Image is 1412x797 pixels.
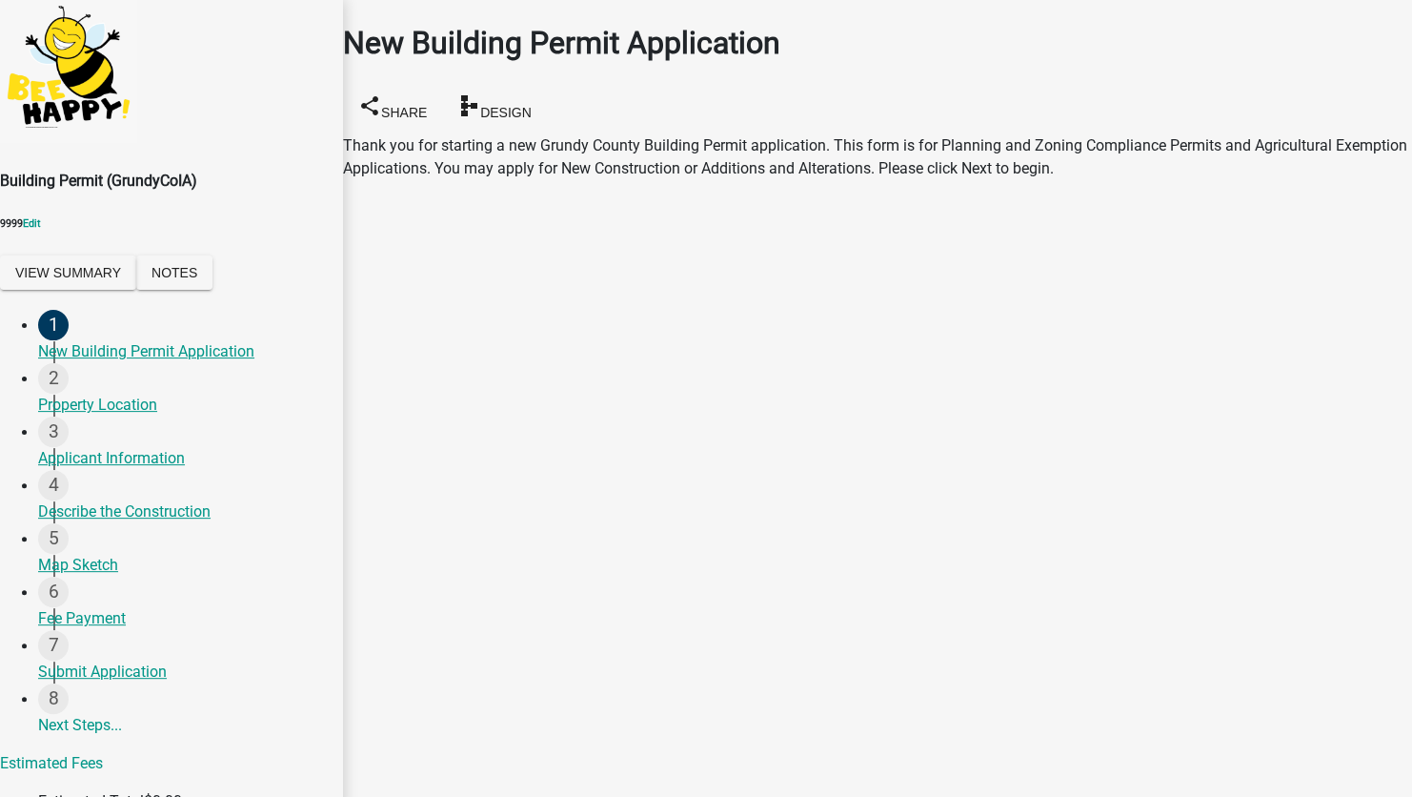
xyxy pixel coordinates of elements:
[343,20,1412,66] h1: New Building Permit Application
[136,265,212,283] wm-modal-confirm: Notes
[38,501,328,523] div: Describe the Construction
[442,87,547,130] button: schemaDesign
[480,104,532,119] span: Design
[358,93,381,116] i: share
[23,217,41,230] a: Edit
[23,217,41,230] wm-modal-confirm: Edit Application Number
[343,87,442,130] button: shareShare
[457,93,480,116] i: schema
[38,363,69,394] div: 2
[38,340,328,363] div: New Building Permit Application
[38,310,69,340] div: 1
[38,684,69,714] div: 8
[38,661,328,684] div: Submit Application
[38,607,328,630] div: Fee Payment
[381,104,427,119] span: Share
[38,470,69,501] div: 4
[136,255,212,290] button: Notes
[38,577,69,607] div: 6
[343,134,1412,180] div: Thank you for starting a new Grundy County Building Permit application. This form is for Planning...
[38,684,343,746] a: Next Steps...
[38,523,69,554] div: 5
[38,630,69,661] div: 7
[38,394,328,417] div: Property Location
[38,417,69,447] div: 3
[38,447,328,470] div: Applicant Information
[38,554,328,577] div: Map Sketch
